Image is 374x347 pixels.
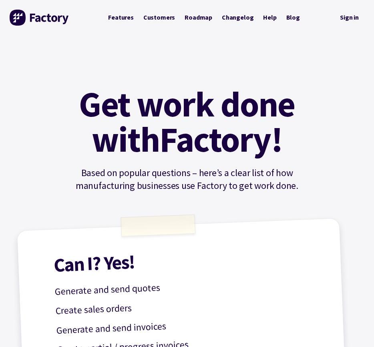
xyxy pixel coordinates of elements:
p: Create sales orders [55,293,320,319]
a: Sign in [334,10,364,26]
h1: Get work done with [67,86,307,157]
a: Blog [282,10,305,25]
img: Factory [10,10,70,26]
p: Generate and send quotes [54,274,319,299]
p: Generate and send invoices [56,312,321,338]
a: Help [258,10,281,25]
a: Changelog [217,10,258,25]
h1: Can I? Yes! [53,245,318,275]
nav: Secondary Navigation [334,10,364,26]
a: Customers [139,10,180,25]
a: Features [103,10,139,25]
p: Based on popular questions – here’s a clear list of how manufacturing businesses use Factory to g... [52,166,322,192]
a: Roadmap [180,10,217,25]
mark: Factory! [159,122,282,157]
nav: Primary Navigation [103,10,305,25]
